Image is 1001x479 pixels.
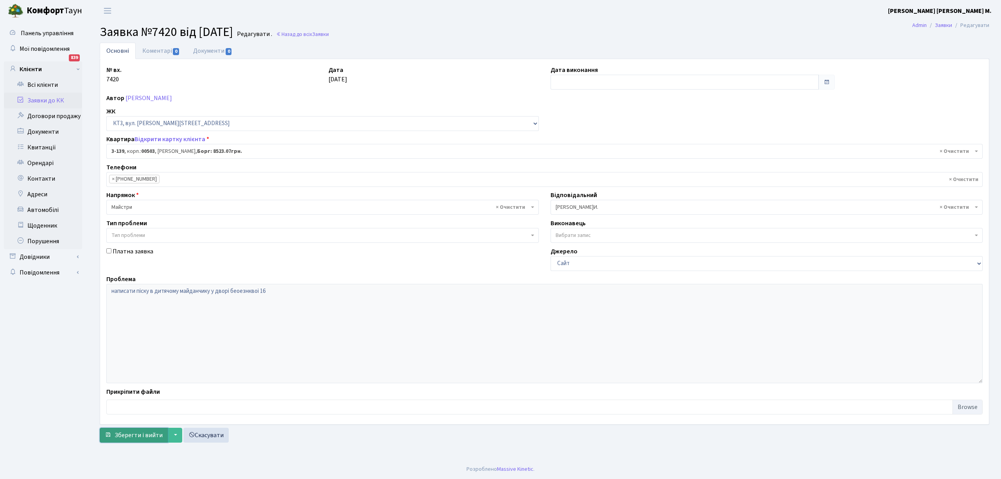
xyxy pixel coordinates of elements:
[551,190,597,200] label: Відповідальний
[4,124,82,140] a: Документи
[901,17,1001,34] nav: breadcrumb
[940,203,969,211] span: Видалити всі елементи
[4,187,82,202] a: Адреси
[4,93,82,108] a: Заявки до КК
[111,203,529,211] span: Майстри
[115,431,163,440] span: Зберегти і вийти
[112,175,115,183] span: ×
[126,94,172,102] a: [PERSON_NAME]
[276,30,329,38] a: Назад до всіхЗаявки
[106,93,124,103] label: Автор
[141,147,155,155] b: 00503
[136,43,187,59] a: Коментарі
[4,155,82,171] a: Орендарі
[952,21,989,30] li: Редагувати
[4,41,82,57] a: Мої повідомлення839
[27,4,64,17] b: Комфорт
[4,140,82,155] a: Квитанції
[106,65,122,75] label: № вх.
[106,200,539,215] span: Майстри
[27,4,82,18] span: Таун
[98,4,117,17] button: Переключити навігацію
[187,43,239,59] a: Документи
[226,48,232,55] span: 0
[109,175,160,183] li: +380972412933
[106,163,136,172] label: Телефони
[106,144,983,159] span: <b>3-139</b>, корп.: <b>00503</b>, Погосьян Вячеслав Гарнікович, <b>Борг: 8523.07грн.</b>
[106,387,160,396] label: Прикріпити файли
[312,30,329,38] span: Заявки
[69,54,80,61] div: 839
[4,233,82,249] a: Порушення
[4,108,82,124] a: Договори продажу
[106,107,115,116] label: ЖК
[173,48,179,55] span: 0
[111,147,973,155] span: <b>3-139</b>, корп.: <b>00503</b>, Погосьян Вячеслав Гарнікович, <b>Борг: 8523.07грн.</b>
[4,249,82,265] a: Довідники
[4,61,82,77] a: Клієнти
[4,202,82,218] a: Автомобілі
[100,43,136,59] a: Основні
[496,203,525,211] span: Видалити всі елементи
[888,6,992,16] a: [PERSON_NAME] [PERSON_NAME] М.
[8,3,23,19] img: logo.png
[940,147,969,155] span: Видалити всі елементи
[551,247,578,256] label: Джерело
[4,171,82,187] a: Контакти
[4,265,82,280] a: Повідомлення
[912,21,927,29] a: Admin
[323,65,545,90] div: [DATE]
[106,219,147,228] label: Тип проблеми
[106,284,983,383] textarea: написати піску в дитячому майданчику у дворі беоезнквоі 16
[183,428,229,443] a: Скасувати
[551,65,598,75] label: Дата виконання
[111,231,145,239] span: Тип проблеми
[935,21,952,29] a: Заявки
[4,25,82,41] a: Панель управління
[135,135,205,144] a: Відкрити картку клієнта
[551,219,586,228] label: Виконавець
[949,176,978,183] span: Видалити всі елементи
[100,428,168,443] button: Зберегти і вийти
[100,65,323,90] div: 7420
[113,247,153,256] label: Платна заявка
[4,77,82,93] a: Всі клієнти
[106,135,209,144] label: Квартира
[466,465,535,474] div: Розроблено .
[21,29,74,38] span: Панель управління
[106,190,139,200] label: Напрямок
[888,7,992,15] b: [PERSON_NAME] [PERSON_NAME] М.
[100,23,233,41] span: Заявка №7420 від [DATE]
[556,203,973,211] span: Шурубалко В.И.
[111,147,124,155] b: 3-139
[197,147,242,155] b: Борг: 8523.07грн.
[551,200,983,215] span: Шурубалко В.И.
[106,274,136,284] label: Проблема
[497,465,533,473] a: Massive Kinetic
[235,30,272,38] small: Редагувати .
[556,231,591,239] span: Вибрати запис
[4,218,82,233] a: Щоденник
[328,65,343,75] label: Дата
[20,45,70,53] span: Мої повідомлення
